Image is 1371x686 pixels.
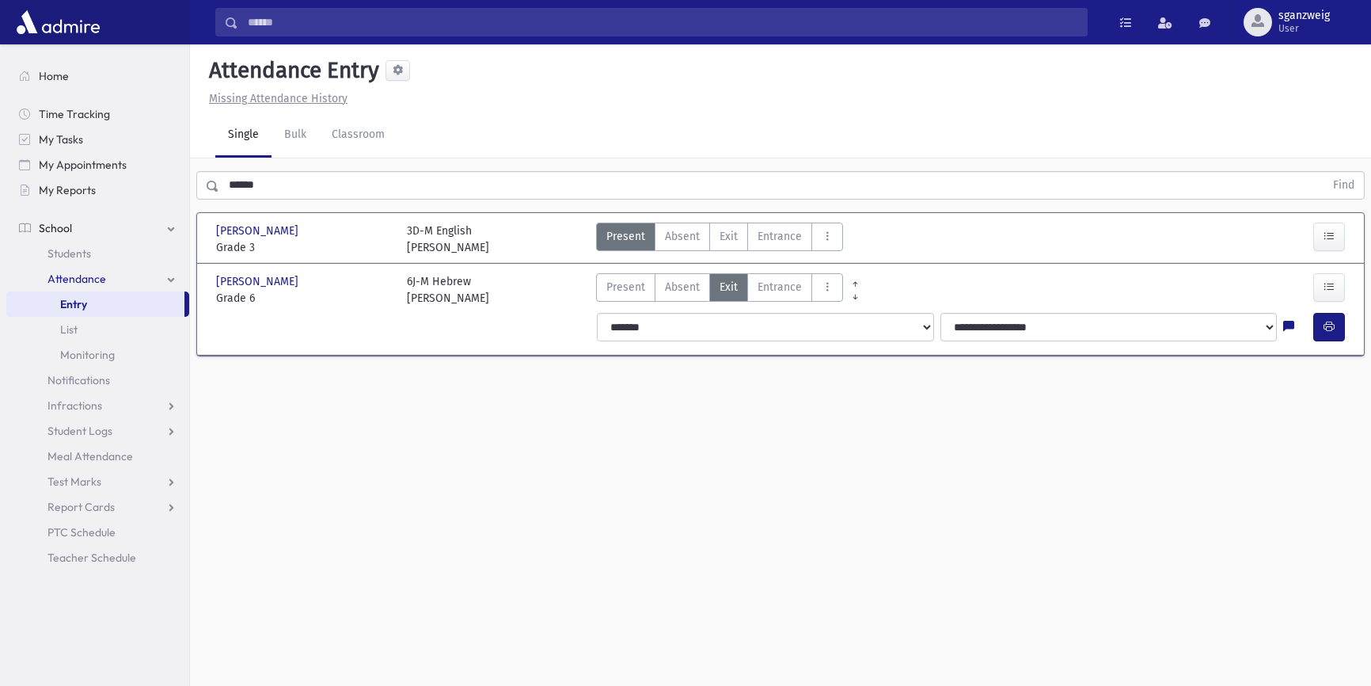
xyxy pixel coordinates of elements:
[47,246,91,261] span: Students
[6,241,189,266] a: Students
[203,57,379,84] h5: Attendance Entry
[47,551,136,565] span: Teacher Schedule
[6,469,189,494] a: Test Marks
[209,92,347,105] u: Missing Attendance History
[216,223,302,239] span: [PERSON_NAME]
[6,292,184,317] a: Entry
[39,221,72,235] span: School
[665,228,700,245] span: Absent
[216,273,302,290] span: [PERSON_NAME]
[13,6,104,38] img: AdmirePro
[272,113,319,158] a: Bulk
[47,525,116,539] span: PTC Schedule
[6,63,189,89] a: Home
[203,92,347,105] a: Missing Attendance History
[6,101,189,127] a: Time Tracking
[60,322,78,337] span: List
[6,418,189,444] a: Student Logs
[6,177,189,203] a: My Reports
[6,444,189,469] a: Meal Attendance
[720,228,738,245] span: Exit
[596,273,843,307] div: AttTypes
[6,393,189,418] a: Infractions
[47,272,106,286] span: Attendance
[39,107,110,121] span: Time Tracking
[665,279,700,295] span: Absent
[47,373,110,387] span: Notifications
[6,368,189,393] a: Notifications
[1278,10,1330,22] span: sganzweig
[720,279,738,295] span: Exit
[407,223,489,256] div: 3D-M English [PERSON_NAME]
[6,152,189,177] a: My Appointments
[47,424,112,438] span: Student Logs
[238,8,1087,36] input: Search
[6,520,189,545] a: PTC Schedule
[6,317,189,342] a: List
[6,266,189,292] a: Attendance
[60,297,87,311] span: Entry
[216,239,391,256] span: Grade 3
[47,474,101,489] span: Test Marks
[39,158,127,172] span: My Appointments
[1324,172,1364,199] button: Find
[215,113,272,158] a: Single
[39,132,83,147] span: My Tasks
[758,228,802,245] span: Entrance
[39,183,96,197] span: My Reports
[6,127,189,152] a: My Tasks
[60,348,115,362] span: Monitoring
[6,342,189,368] a: Monitoring
[606,228,645,245] span: Present
[606,279,645,295] span: Present
[6,545,189,570] a: Teacher Schedule
[596,223,843,256] div: AttTypes
[6,494,189,520] a: Report Cards
[47,500,115,514] span: Report Cards
[47,449,133,463] span: Meal Attendance
[39,69,69,83] span: Home
[1278,22,1330,35] span: User
[47,398,102,413] span: Infractions
[6,215,189,241] a: School
[216,290,391,307] span: Grade 6
[758,279,802,295] span: Entrance
[319,113,397,158] a: Classroom
[407,273,489,307] div: 6J-M Hebrew [PERSON_NAME]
